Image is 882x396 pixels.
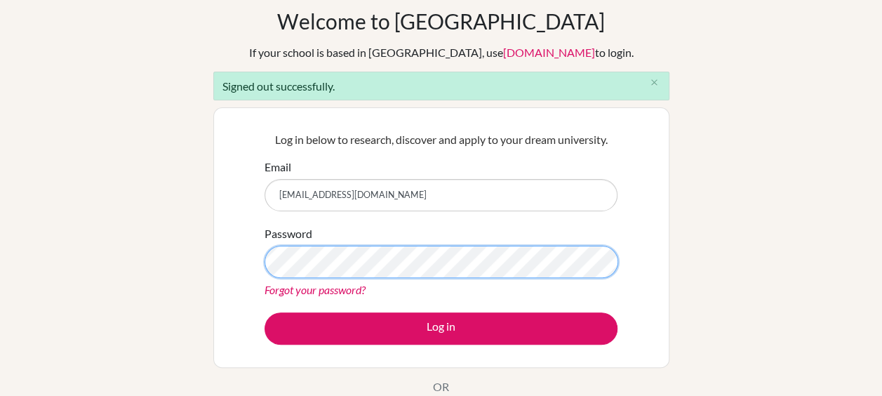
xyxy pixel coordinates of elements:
[265,312,617,345] button: Log in
[265,283,366,296] a: Forgot your password?
[277,8,605,34] h1: Welcome to [GEOGRAPHIC_DATA]
[649,77,660,88] i: close
[265,225,312,242] label: Password
[641,72,669,93] button: Close
[213,72,669,100] div: Signed out successfully.
[433,378,449,395] p: OR
[265,131,617,148] p: Log in below to research, discover and apply to your dream university.
[249,44,634,61] div: If your school is based in [GEOGRAPHIC_DATA], use to login.
[265,159,291,176] label: Email
[503,46,595,59] a: [DOMAIN_NAME]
